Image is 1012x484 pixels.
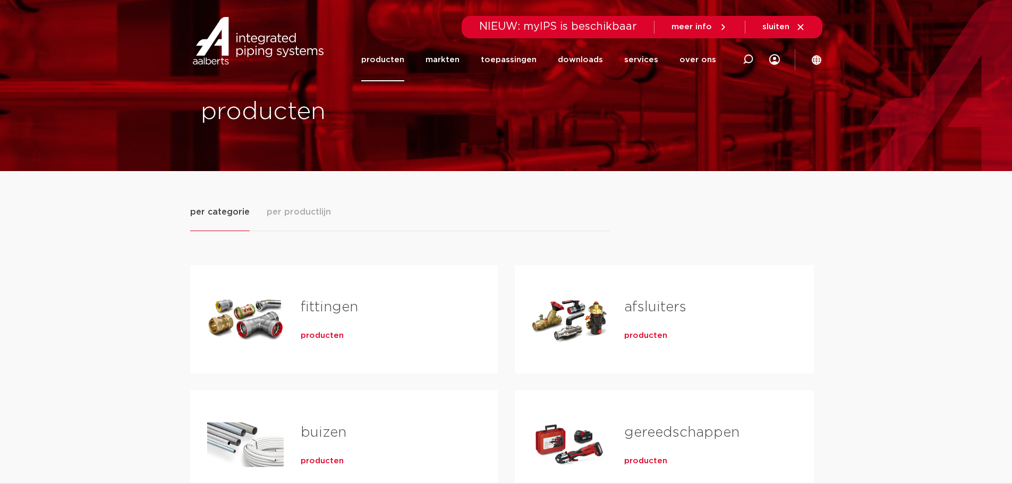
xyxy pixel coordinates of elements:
[301,456,344,466] a: producten
[479,21,637,32] span: NIEUW: myIPS is beschikbaar
[671,23,712,31] span: meer info
[301,300,358,314] a: fittingen
[361,38,716,81] nav: Menu
[769,38,780,81] div: my IPS
[426,38,460,81] a: markten
[624,38,658,81] a: services
[624,426,739,439] a: gereedschappen
[762,22,805,32] a: sluiten
[301,330,344,341] a: producten
[267,206,331,218] span: per productlijn
[361,38,404,81] a: producten
[558,38,603,81] a: downloads
[190,206,250,218] span: per categorie
[624,456,667,466] a: producten
[671,22,728,32] a: meer info
[762,23,789,31] span: sluiten
[201,95,501,129] h1: producten
[624,330,667,341] a: producten
[301,426,346,439] a: buizen
[624,300,686,314] a: afsluiters
[481,38,537,81] a: toepassingen
[679,38,716,81] a: over ons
